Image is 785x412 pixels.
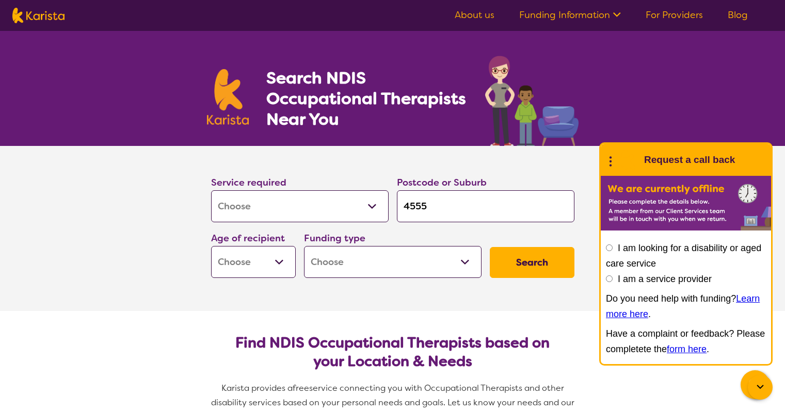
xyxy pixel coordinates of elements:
h2: Find NDIS Occupational Therapists based on your Location & Needs [219,334,566,371]
label: Funding type [304,232,365,244]
button: Channel Menu [741,370,770,399]
a: For Providers [646,9,703,21]
a: Blog [728,9,748,21]
img: occupational-therapy [485,56,579,146]
h1: Search NDIS Occupational Therapists Near You [266,68,467,129]
span: Karista provides a [221,383,293,393]
img: Karista offline chat form to request call back [601,176,771,230]
img: Karista logo [207,69,249,125]
img: Karista logo [12,8,65,23]
a: Funding Information [519,9,621,21]
label: I am a service provider [618,274,712,284]
label: Service required [211,176,286,189]
img: Karista [617,150,638,170]
label: I am looking for a disability or aged care service [606,243,761,269]
label: Age of recipient [211,232,285,244]
button: Search [490,247,574,278]
span: free [293,383,309,393]
h1: Request a call back [644,152,735,168]
label: Postcode or Suburb [397,176,487,189]
p: Have a complaint or feedback? Please completete the . [606,326,766,357]
a: About us [455,9,494,21]
p: Do you need help with funding? . [606,291,766,322]
a: form here [667,344,707,354]
input: Type [397,190,574,222]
